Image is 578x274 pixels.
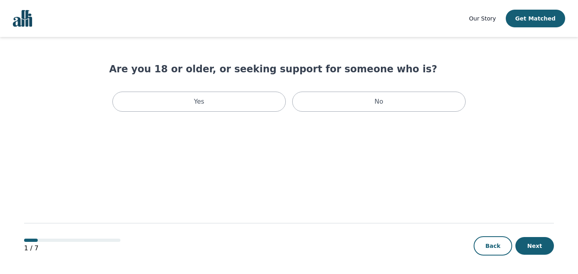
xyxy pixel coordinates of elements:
img: alli logo [13,10,32,27]
h1: Are you 18 or older, or seeking support for someone who is? [109,63,469,76]
p: 1 / 7 [24,243,120,253]
p: Yes [194,97,204,106]
p: No [374,97,383,106]
button: Next [515,237,554,255]
button: Back [474,236,512,256]
span: Our Story [469,15,496,22]
button: Get Matched [506,10,565,27]
a: Our Story [469,14,496,23]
